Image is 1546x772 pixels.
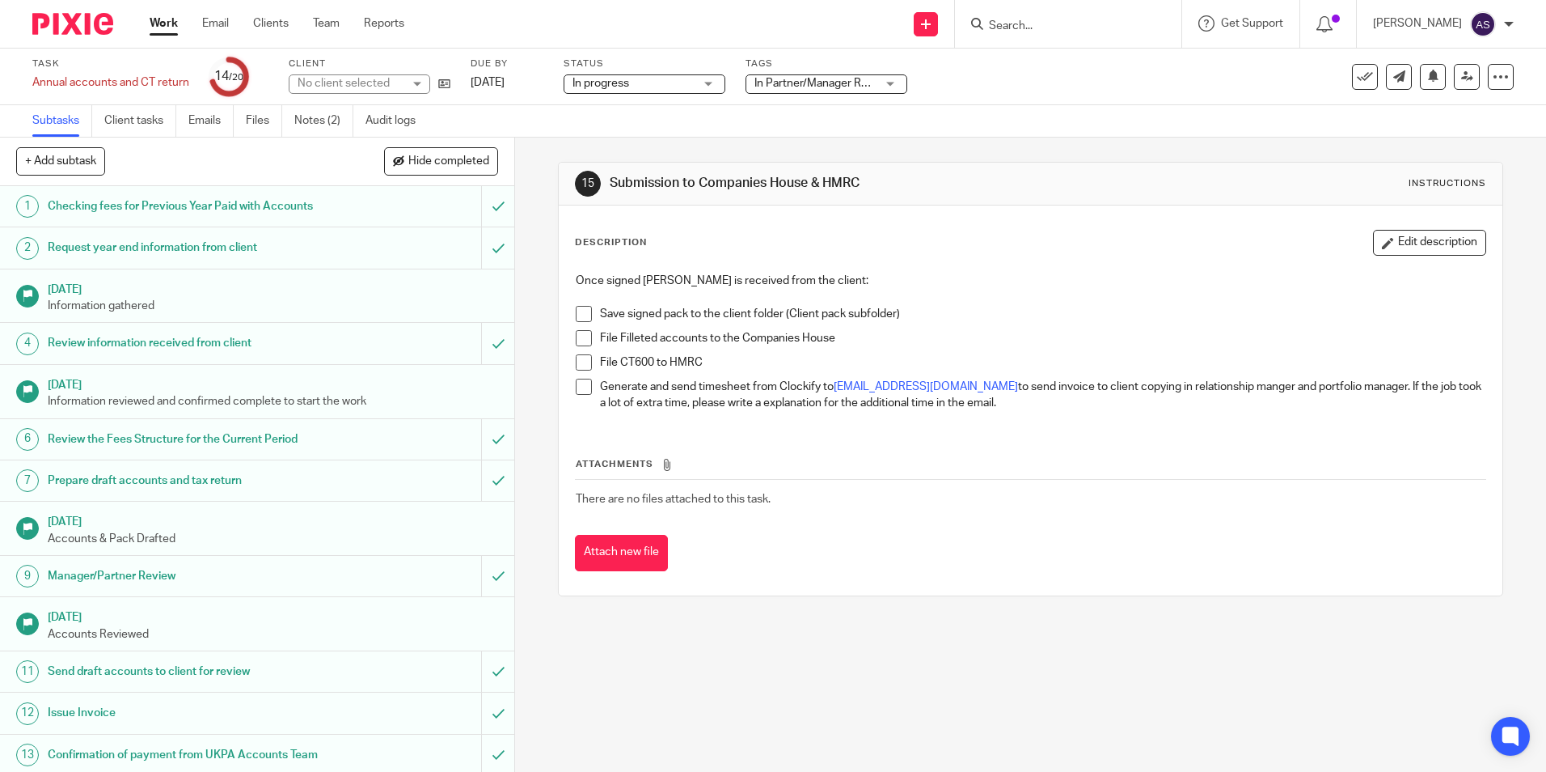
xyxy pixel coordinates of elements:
[313,15,340,32] a: Team
[48,393,499,409] p: Information reviewed and confirmed complete to start the work
[246,105,282,137] a: Files
[48,743,326,767] h1: Confirmation of payment from UKPA Accounts Team
[253,15,289,32] a: Clients
[104,105,176,137] a: Client tasks
[16,744,39,766] div: 13
[294,105,353,137] a: Notes (2)
[32,74,189,91] div: Annual accounts and CT return
[48,605,499,626] h1: [DATE]
[32,105,92,137] a: Subtasks
[16,428,39,451] div: 6
[16,195,39,218] div: 1
[1221,18,1283,29] span: Get Support
[48,531,499,547] p: Accounts & Pack Drafted
[48,469,326,493] h1: Prepare draft accounts and tax return
[1373,15,1462,32] p: [PERSON_NAME]
[16,565,39,587] div: 9
[48,373,499,393] h1: [DATE]
[48,331,326,355] h1: Review information received from client
[575,535,668,571] button: Attach new file
[610,175,1065,192] h1: Submission to Companies House & HMRC
[408,155,489,168] span: Hide completed
[16,333,39,355] div: 4
[576,273,1485,289] p: Once signed [PERSON_NAME] is received from the client:
[572,78,629,89] span: In progress
[364,15,404,32] a: Reports
[600,354,1485,371] p: File CT600 to HMRC
[746,57,907,70] label: Tags
[48,701,326,725] h1: Issue Invoice
[48,298,499,314] p: Information gathered
[32,57,189,70] label: Task
[48,278,499,298] h1: [DATE]
[576,460,653,469] span: Attachments
[600,306,1485,322] p: Save signed pack to the client folder (Client pack subfolder)
[16,469,39,492] div: 7
[229,73,243,82] small: /20
[16,147,105,175] button: + Add subtask
[48,235,326,260] h1: Request year end information from client
[16,237,39,260] div: 2
[214,67,243,86] div: 14
[48,626,499,643] p: Accounts Reviewed
[48,510,499,530] h1: [DATE]
[48,660,326,684] h1: Send draft accounts to client for review
[16,660,39,683] div: 11
[471,57,543,70] label: Due by
[834,381,1018,392] a: [EMAIL_ADDRESS][DOMAIN_NAME]
[575,236,647,249] p: Description
[576,494,771,505] span: There are no files attached to this task.
[1470,11,1496,37] img: svg%3E
[150,15,178,32] a: Work
[48,427,326,452] h1: Review the Fees Structure for the Current Period
[471,77,505,88] span: [DATE]
[188,105,234,137] a: Emails
[600,330,1485,346] p: File Filleted accounts to the Companies House
[384,147,498,175] button: Hide completed
[48,194,326,218] h1: Checking fees for Previous Year Paid with Accounts
[575,171,601,197] div: 15
[564,57,725,70] label: Status
[1409,177,1486,190] div: Instructions
[32,13,113,35] img: Pixie
[289,57,450,70] label: Client
[600,379,1485,412] p: Generate and send timesheet from Clockify to to send invoice to client copying in relationship ma...
[987,19,1133,34] input: Search
[16,702,39,725] div: 12
[1373,230,1486,256] button: Edit description
[48,564,326,588] h1: Manager/Partner Review
[202,15,229,32] a: Email
[754,78,908,89] span: In Partner/Manager Review + 1
[365,105,428,137] a: Audit logs
[298,75,403,91] div: No client selected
